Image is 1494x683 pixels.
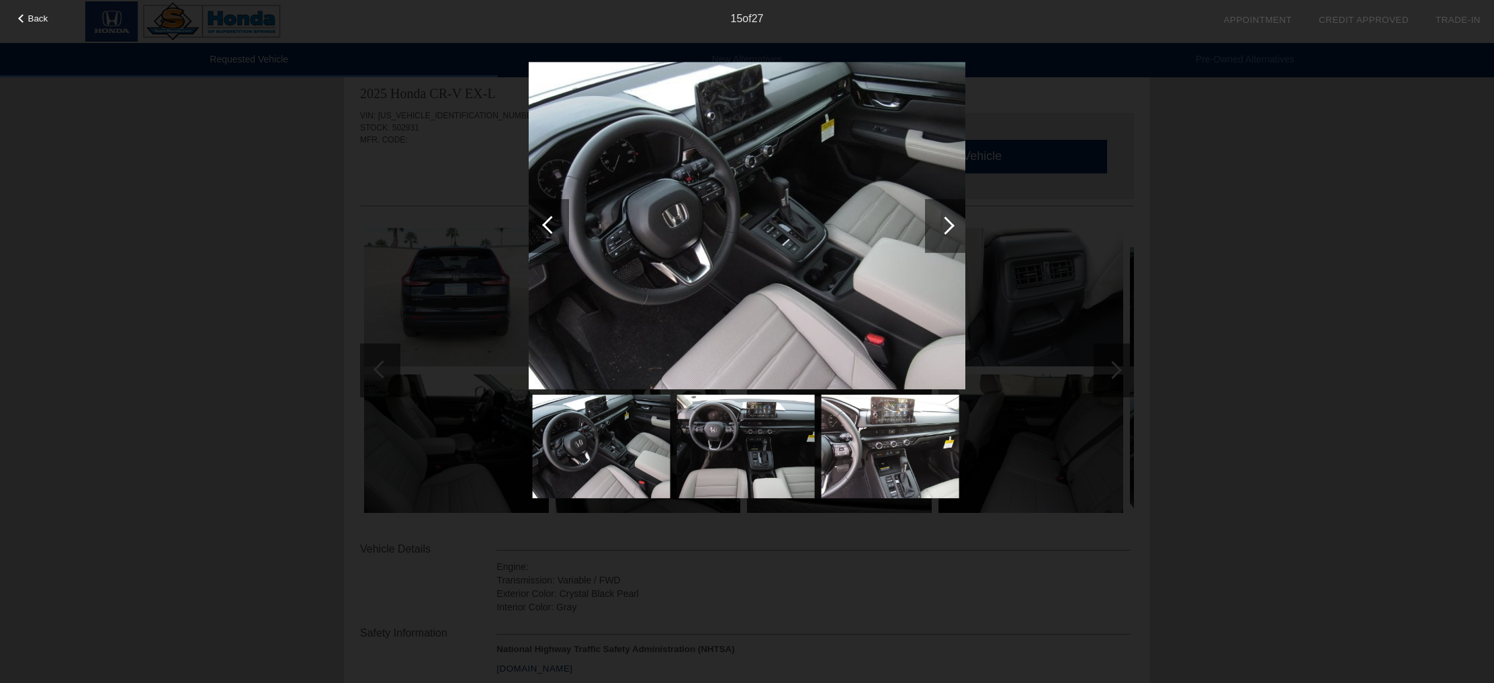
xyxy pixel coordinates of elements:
[28,13,48,24] span: Back
[822,395,959,498] img: 17.jpg
[1319,15,1409,25] a: Credit Approved
[533,395,670,498] img: 15.jpg
[677,395,815,498] img: 16.jpg
[731,13,743,24] span: 15
[752,13,764,24] span: 27
[1436,15,1481,25] a: Trade-In
[529,62,965,390] img: 15.jpg
[1223,15,1292,25] a: Appointment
